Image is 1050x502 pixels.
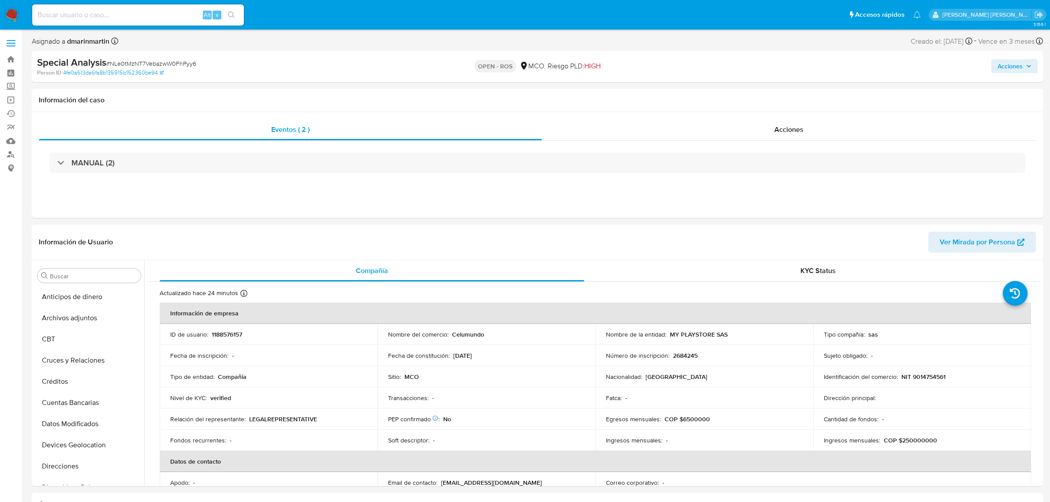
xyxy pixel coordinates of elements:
p: Egresos mensuales : [606,415,661,423]
p: No [443,415,451,423]
p: Fecha de constitución : [388,352,450,360]
p: COP $6500000 [665,415,710,423]
p: Nombre del comercio : [388,330,448,338]
button: Direcciones [34,456,144,477]
span: Accesos rápidos [855,10,904,19]
span: Vence en 3 meses [978,37,1035,46]
div: Creado el: [DATE] [911,35,972,47]
p: Fecha de inscripción : [170,352,228,360]
b: dmarinmartin [65,36,109,46]
button: Datos Modificados [34,413,144,435]
p: Identificación del comercio : [824,373,898,381]
a: Notificaciones [913,11,921,19]
p: - [432,394,434,402]
h1: Información del caso [39,96,1036,105]
b: Person ID [37,69,61,77]
p: OPEN - ROS [475,60,516,72]
p: - [662,479,664,487]
p: Nacionalidad : [606,373,642,381]
button: CBT [34,329,144,350]
button: Archivos adjuntos [34,307,144,329]
span: HIGH [584,61,601,71]
p: NIT 9014754561 [901,373,945,381]
p: Transacciones : [388,394,429,402]
span: Eventos ( 2 ) [271,124,310,135]
p: [DATE] [453,352,472,360]
p: Correo corporativo : [606,479,659,487]
span: Alt [204,11,211,19]
button: Cruces y Relaciones [34,350,144,371]
button: Anticipos de dinero [34,286,144,307]
p: Tipo de entidad : [170,373,214,381]
p: Nivel de KYC : [170,394,207,402]
p: Sitio : [388,373,401,381]
div: MCO [519,61,544,71]
p: Nombre de la entidad : [606,330,666,338]
th: Información de empresa [160,303,1031,324]
p: Soft descriptor : [388,436,430,444]
a: 4fe0a613da6fa8b135915b152360be94 [63,69,164,77]
p: - [666,436,668,444]
p: verified [210,394,231,402]
span: # NLe0tMzNT7VebazwW0FhPyy6 [106,59,196,68]
p: Sujeto obligado : [824,352,867,360]
p: Cantidad de fondos : [824,415,878,423]
p: - [193,479,195,487]
span: Acciones [774,124,803,135]
button: Cuentas Bancarias [34,392,144,413]
input: Buscar [50,272,137,280]
button: Ver Mirada por Persona [928,232,1036,253]
p: Ingresos mensuales : [824,436,880,444]
span: Riesgo PLD: [548,61,601,71]
h3: MANUAL (2) [71,158,115,168]
p: PEP confirmado : [388,415,440,423]
p: [EMAIL_ADDRESS][DOMAIN_NAME] [441,479,542,487]
input: Buscar usuario o caso... [32,9,244,21]
p: juan.montanobonaga@mercadolibre.com.co [942,11,1031,19]
p: Actualizado hace 24 minutos [160,289,238,297]
span: Ver Mirada por Persona [940,232,1015,253]
span: s [216,11,218,19]
p: - [232,352,234,360]
p: COP $250000000 [884,436,937,444]
p: sas [868,330,878,338]
p: Tipo compañía : [824,330,865,338]
button: search-icon [222,9,240,21]
button: Acciones [991,59,1038,73]
p: - [433,436,435,444]
span: Asignado a [32,37,109,46]
a: Salir [1034,10,1043,19]
p: ID de usuario : [170,330,208,338]
button: Dispositivos Point [34,477,144,498]
button: Créditos [34,371,144,392]
span: - [974,35,976,47]
span: Acciones [998,59,1023,73]
p: Ingresos mensuales : [606,436,662,444]
p: - [882,415,884,423]
p: - [871,352,873,360]
span: KYC Status [800,266,836,276]
p: Email de contacto : [388,479,437,487]
p: - [230,436,232,444]
p: Fatca : [606,394,622,402]
p: Dirección principal : [824,394,876,402]
span: Compañía [356,266,388,276]
b: Special Analysis [37,55,106,69]
p: Compañia [218,373,247,381]
p: 2684245 [673,352,698,360]
p: [GEOGRAPHIC_DATA] [646,373,707,381]
button: Buscar [41,272,48,279]
p: Número de inscripción : [606,352,669,360]
p: MCO [404,373,419,381]
th: Datos de contacto [160,451,1031,472]
div: MANUAL (2) [49,153,1025,173]
button: Devices Geolocation [34,435,144,456]
p: Apodo : [170,479,190,487]
p: Celumundo [452,330,484,338]
p: Relación del representante : [170,415,246,423]
p: MY PLAYSTORE SAS [670,330,728,338]
h1: Información de Usuario [39,238,113,247]
p: Fondos recurrentes : [170,436,226,444]
p: 1188576157 [212,330,242,338]
p: LEGALREPRESENTATIVE [249,415,317,423]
